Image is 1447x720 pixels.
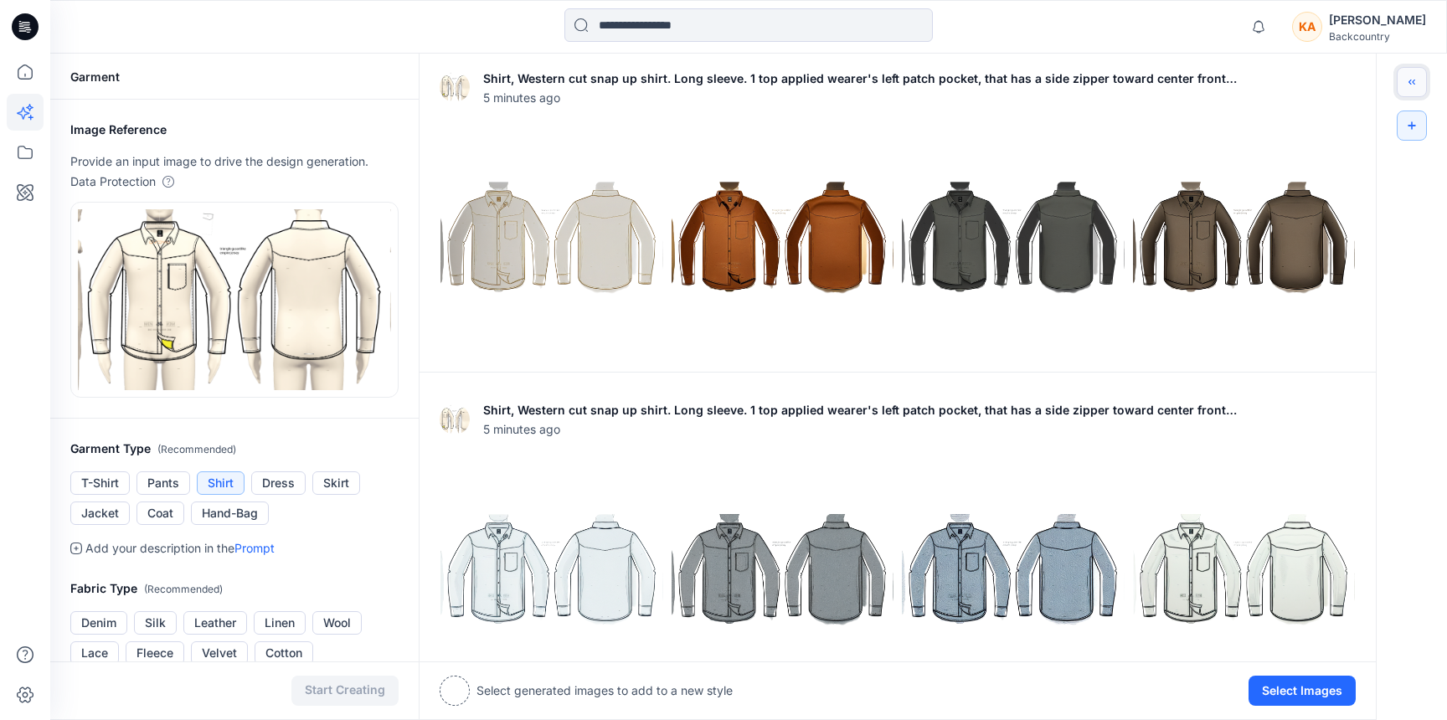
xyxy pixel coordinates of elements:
[1249,676,1356,706] button: Select Images
[70,611,127,635] button: Denim
[672,460,894,683] img: 1.png
[1133,128,1356,351] img: 3.png
[191,501,269,525] button: Hand-Bag
[126,641,184,665] button: Fleece
[1329,10,1426,30] div: [PERSON_NAME]
[672,128,894,351] img: 1.png
[483,69,1239,89] p: Shirt, Western cut snap up shirt. Long sleeve. 1 top applied wearer's left patch pocket, that has...
[1329,30,1426,43] div: Backcountry
[197,471,245,495] button: Shirt
[70,501,130,525] button: Jacket
[70,439,399,460] h2: Garment Type
[440,128,663,351] img: 0.png
[191,641,248,665] button: Velvet
[312,611,362,635] button: Wool
[254,611,306,635] button: Linen
[440,72,470,102] img: eyJhbGciOiJIUzI1NiIsImtpZCI6IjAiLCJ0eXAiOiJKV1QifQ.eyJkYXRhIjp7InR5cGUiOiJzdG9yYWdlIiwicGF0aCI6Im...
[476,681,733,701] p: Select generated images to add to a new style
[157,443,236,455] span: ( Recommended )
[902,128,1125,351] img: 2.png
[70,172,156,192] p: Data Protection
[251,471,306,495] button: Dress
[312,471,360,495] button: Skirt
[255,641,313,665] button: Cotton
[440,460,663,683] img: 0.png
[1133,460,1356,683] img: 3.png
[440,404,470,435] img: eyJhbGciOiJIUzI1NiIsImtpZCI6IjAiLCJ0eXAiOiJKV1QifQ.eyJkYXRhIjp7InR5cGUiOiJzdG9yYWdlIiwicGF0aCI6Im...
[483,89,1239,106] span: 5 minutes ago
[1397,67,1427,97] button: Toggle idea bar
[136,471,190,495] button: Pants
[1292,12,1322,42] div: KA
[483,420,1239,438] span: 5 minutes ago
[144,583,223,595] span: ( Recommended )
[85,538,275,558] p: Add your description in the
[70,471,130,495] button: T-Shirt
[183,611,247,635] button: Leather
[234,541,275,555] a: Prompt
[136,501,184,525] button: Coat
[902,460,1125,683] img: 2.png
[134,611,177,635] button: Silk
[70,579,399,599] h2: Fabric Type
[70,641,119,665] button: Lace
[70,120,399,140] h2: Image Reference
[78,209,391,390] img: eyJhbGciOiJIUzI1NiIsImtpZCI6IjAiLCJ0eXAiOiJKV1QifQ.eyJkYXRhIjp7InR5cGUiOiJzdG9yYWdlIiwicGF0aCI6Im...
[1397,111,1427,141] button: New Idea
[483,400,1239,420] p: Shirt, Western cut snap up shirt. Long sleeve. 1 top applied wearer's left patch pocket, that has...
[70,152,399,172] p: Provide an input image to drive the design generation.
